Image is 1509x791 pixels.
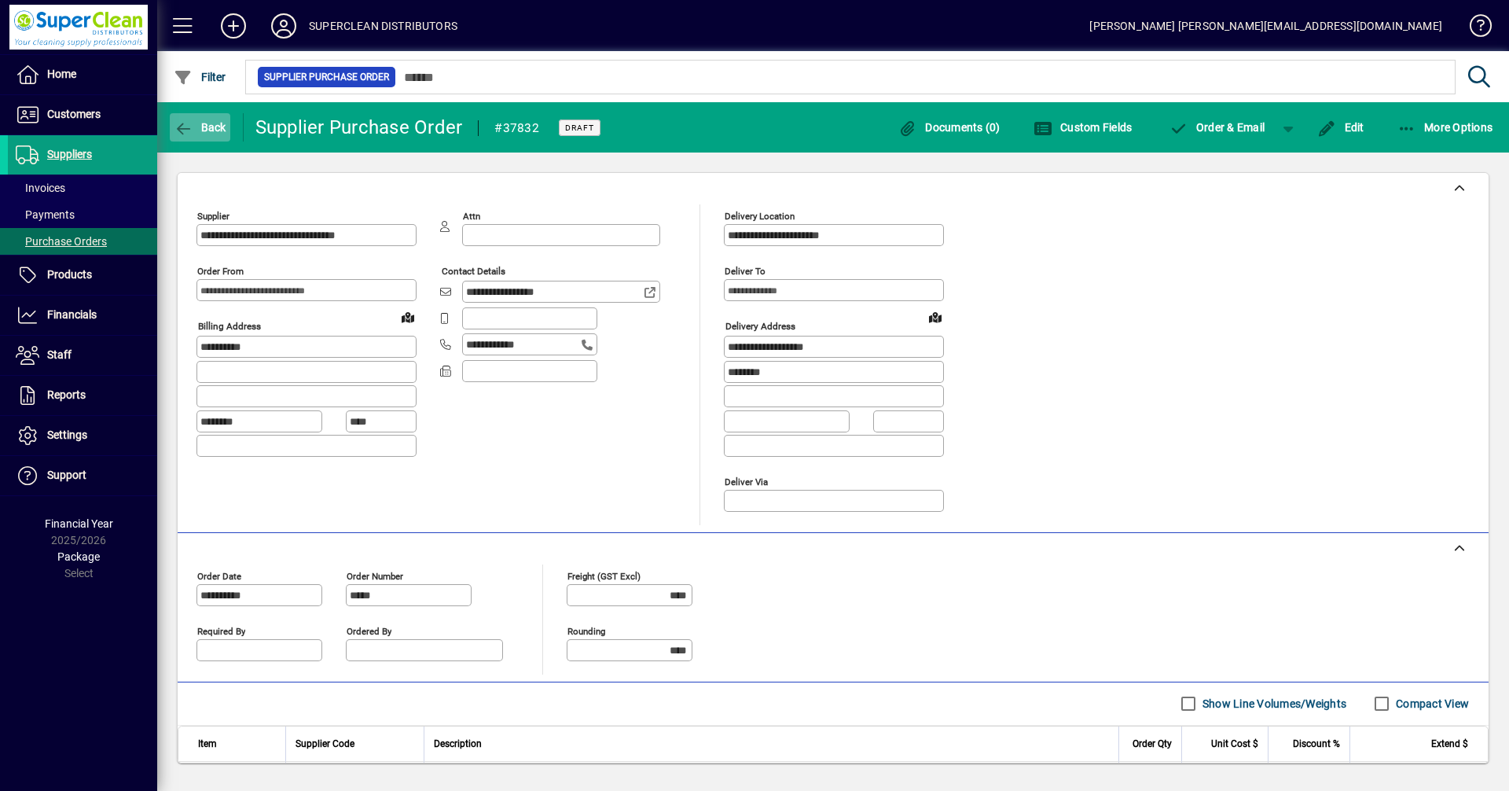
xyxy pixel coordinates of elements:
[565,123,594,133] span: Draft
[1133,735,1172,752] span: Order Qty
[47,108,101,120] span: Customers
[47,68,76,80] span: Home
[16,182,65,194] span: Invoices
[463,211,480,222] mat-label: Attn
[1393,113,1497,142] button: More Options
[1397,121,1493,134] span: More Options
[47,308,97,321] span: Financials
[1034,121,1133,134] span: Custom Fields
[47,388,86,401] span: Reports
[8,376,157,415] a: Reports
[395,304,420,329] a: View on map
[8,456,157,495] a: Support
[16,235,107,248] span: Purchase Orders
[47,268,92,281] span: Products
[1030,113,1136,142] button: Custom Fields
[8,55,157,94] a: Home
[1293,735,1340,752] span: Discount %
[309,13,457,39] div: SUPERCLEAN DISTRIBUTORS
[923,304,948,329] a: View on map
[197,211,229,222] mat-label: Supplier
[47,348,72,361] span: Staff
[198,735,217,752] span: Item
[45,517,113,530] span: Financial Year
[1169,121,1265,134] span: Order & Email
[347,625,391,636] mat-label: Ordered by
[170,63,230,91] button: Filter
[8,416,157,455] a: Settings
[259,12,309,40] button: Profile
[8,95,157,134] a: Customers
[8,175,157,201] a: Invoices
[8,228,157,255] a: Purchase Orders
[725,211,795,222] mat-label: Delivery Location
[47,429,87,441] span: Settings
[8,201,157,228] a: Payments
[170,113,230,142] button: Back
[347,570,403,581] mat-label: Order number
[16,208,75,221] span: Payments
[174,71,226,83] span: Filter
[898,121,1000,134] span: Documents (0)
[1393,696,1469,712] label: Compact View
[174,121,226,134] span: Back
[47,148,92,160] span: Suppliers
[57,550,100,563] span: Package
[494,116,539,141] div: #37832
[157,113,244,142] app-page-header-button: Back
[1458,3,1489,54] a: Knowledge Base
[8,256,157,295] a: Products
[1199,696,1346,712] label: Show Line Volumes/Weights
[8,336,157,375] a: Staff
[1161,113,1272,142] button: Order & Email
[208,12,259,40] button: Add
[255,115,463,140] div: Supplier Purchase Order
[197,570,241,581] mat-label: Order date
[1089,13,1442,39] div: [PERSON_NAME] [PERSON_NAME][EMAIL_ADDRESS][DOMAIN_NAME]
[567,625,605,636] mat-label: Rounding
[1317,121,1364,134] span: Edit
[1431,735,1468,752] span: Extend $
[725,476,768,487] mat-label: Deliver via
[197,625,245,636] mat-label: Required by
[434,735,482,752] span: Description
[894,113,1004,142] button: Documents (0)
[1211,735,1258,752] span: Unit Cost $
[197,266,244,277] mat-label: Order from
[264,69,389,85] span: Supplier Purchase Order
[296,735,354,752] span: Supplier Code
[1313,113,1368,142] button: Edit
[8,296,157,335] a: Financials
[567,570,641,581] mat-label: Freight (GST excl)
[47,469,86,481] span: Support
[725,266,766,277] mat-label: Deliver To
